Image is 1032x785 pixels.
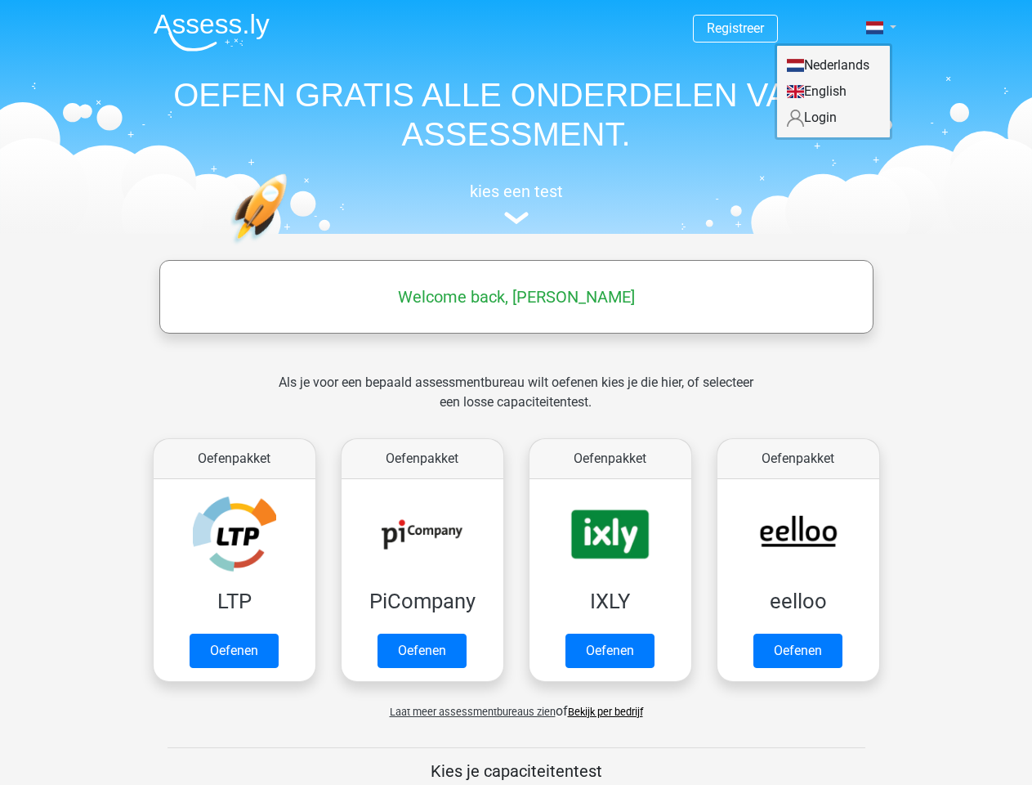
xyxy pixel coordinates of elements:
a: Nederlands [777,52,890,78]
a: Registreer [707,20,764,36]
a: Bekijk per bedrijf [568,706,643,718]
a: Oefenen [753,634,842,668]
a: Oefenen [190,634,279,668]
div: Als je voor een bepaald assessmentbureau wilt oefenen kies je die hier, of selecteer een losse ca... [266,373,766,432]
h5: Kies je capaciteitentest [168,761,865,781]
img: oefenen [230,173,351,321]
span: Laat meer assessmentbureaus zien [390,706,556,718]
a: Oefenen [378,634,467,668]
img: assessment [504,212,529,224]
img: Assessly [154,13,270,52]
h5: kies een test [141,182,892,201]
a: Login [777,105,890,131]
a: Oefenen [565,634,654,668]
a: kies een test [141,182,892,225]
div: of [141,689,892,721]
h5: Welcome back, [PERSON_NAME] [168,287,865,307]
a: English [777,78,890,105]
h1: OEFEN GRATIS ALLE ONDERDELEN VAN JE ASSESSMENT. [141,75,892,154]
